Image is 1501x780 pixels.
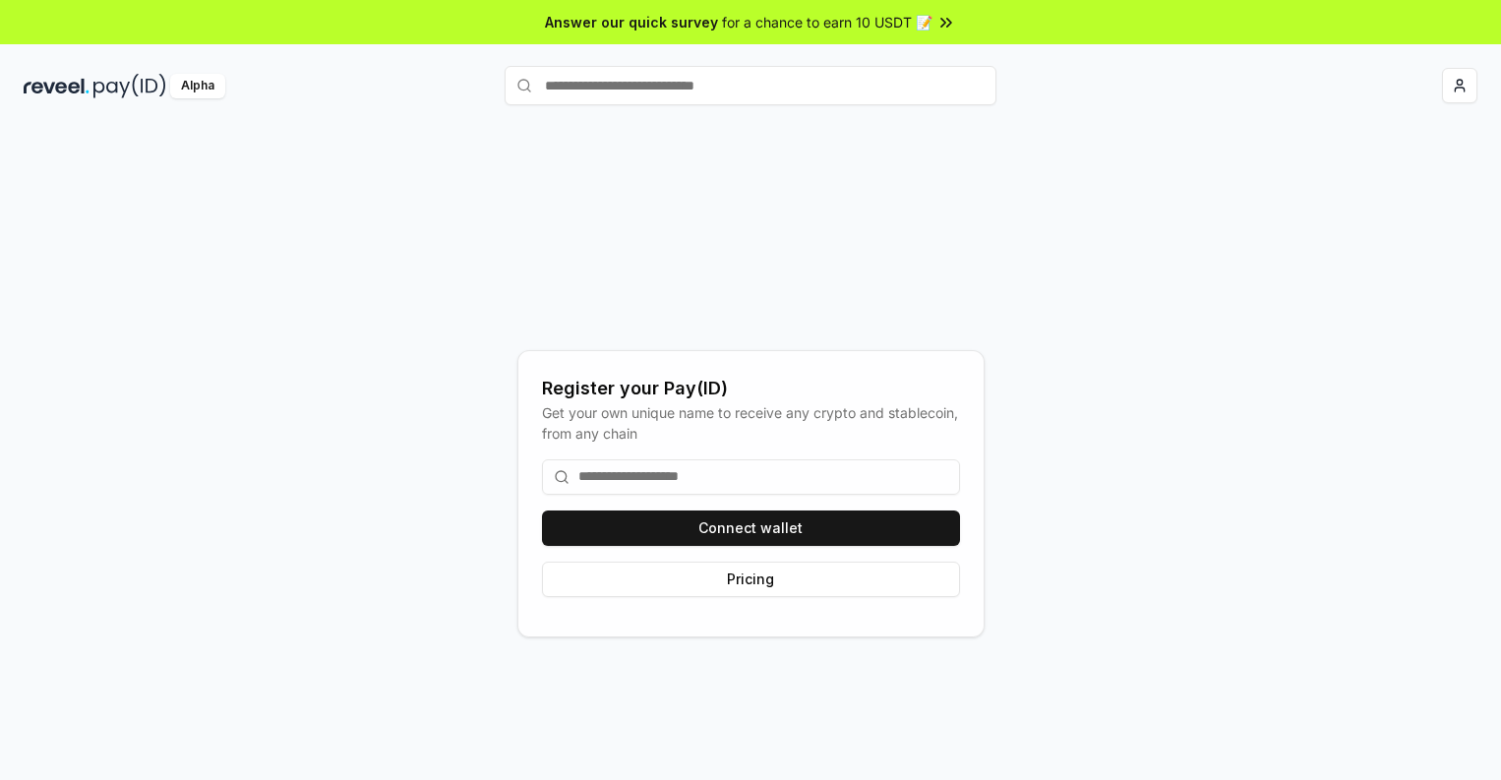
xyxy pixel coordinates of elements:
img: reveel_dark [24,74,90,98]
button: Connect wallet [542,510,960,546]
span: for a chance to earn 10 USDT 📝 [722,12,932,32]
div: Register your Pay(ID) [542,375,960,402]
button: Pricing [542,562,960,597]
div: Get your own unique name to receive any crypto and stablecoin, from any chain [542,402,960,444]
div: Alpha [170,74,225,98]
img: pay_id [93,74,166,98]
span: Answer our quick survey [545,12,718,32]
